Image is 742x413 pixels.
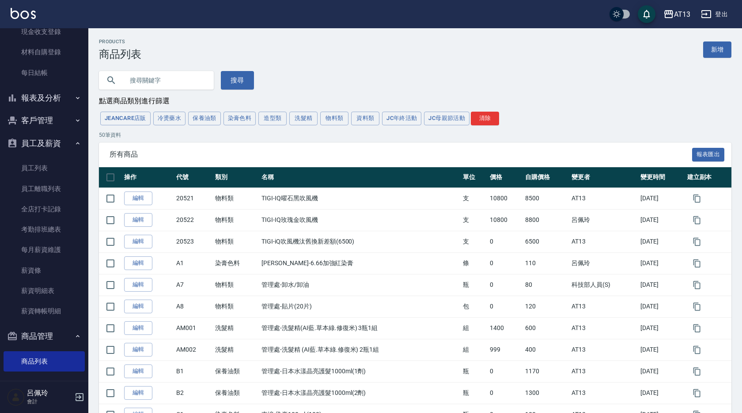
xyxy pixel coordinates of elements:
button: JeanCare店販 [100,112,151,125]
td: [DATE] [638,382,685,404]
td: 600 [523,317,569,339]
button: 報表及分析 [4,86,85,109]
td: 洗髮精 [213,317,259,339]
a: 編輯 [124,213,152,227]
button: 客戶管理 [4,109,85,132]
td: B1 [174,360,213,382]
td: 組 [461,339,488,360]
a: 每日結帳 [4,63,85,83]
td: 1300 [523,382,569,404]
a: 編輯 [124,235,152,248]
a: 商品列表 [4,351,85,372]
td: 80 [523,274,569,296]
th: 建立副本 [685,167,731,188]
td: 20521 [174,188,213,209]
input: 搜尋關鍵字 [124,68,207,92]
h5: 呂佩玲 [27,389,72,398]
a: 編輯 [124,386,152,400]
td: 8800 [523,209,569,231]
td: AT13 [569,317,638,339]
h2: Products [99,39,141,45]
td: 物料類 [213,231,259,252]
button: 登出 [697,6,731,23]
th: 變更時間 [638,167,685,188]
button: JC母親節活動 [424,112,469,125]
td: AT13 [569,188,638,209]
td: [DATE] [638,188,685,209]
td: 組 [461,317,488,339]
td: 20522 [174,209,213,231]
a: 編輯 [124,300,152,313]
td: 400 [523,339,569,360]
a: 編輯 [124,364,152,378]
td: 包 [461,296,488,317]
td: B2 [174,382,213,404]
div: 點選商品類別進行篩選 [99,97,731,106]
td: 1170 [523,360,569,382]
th: 類別 [213,167,259,188]
td: TIGI-IQ玫瑰金吹風機 [259,209,461,231]
span: 所有商品 [110,150,692,159]
td: 8500 [523,188,569,209]
th: 名稱 [259,167,461,188]
td: 999 [488,339,523,360]
button: 商品管理 [4,325,85,348]
td: TIGI-iQ吹風機汰舊換新差額(6500) [259,231,461,252]
td: 支 [461,188,488,209]
td: 管理處-洗髮精(AI藍.草本綠.修復米) 3瓶1組 [259,317,461,339]
button: 洗髮精 [289,112,318,125]
td: 0 [488,360,523,382]
td: 瓶 [461,382,488,404]
td: AT13 [569,382,638,404]
td: 10800 [488,188,523,209]
a: 新增 [703,41,731,58]
td: 管理處-卸水/卸油 [259,274,461,296]
td: [PERSON_NAME]-6.66加強紅染膏 [259,252,461,274]
td: 管理處-洗髮精 (AI藍.草本綠.修復米) 2瓶1組 [259,339,461,360]
td: 瓶 [461,360,488,382]
td: AT13 [569,360,638,382]
td: 保養油類 [213,382,259,404]
td: 6500 [523,231,569,252]
td: 條 [461,252,488,274]
td: A8 [174,296,213,317]
td: 支 [461,231,488,252]
a: 編輯 [124,321,152,335]
a: 員工離職列表 [4,179,85,199]
td: 管理處-日本水漾晶亮護髮1000ml(2劑) [259,382,461,404]
button: save [638,5,655,23]
a: 編輯 [124,278,152,292]
td: AT13 [569,231,638,252]
th: 單位 [461,167,488,188]
button: 員工及薪資 [4,132,85,155]
a: 編輯 [124,256,152,270]
td: 10800 [488,209,523,231]
td: [DATE] [638,317,685,339]
a: 員工列表 [4,158,85,178]
td: 管理處-日本水漾晶亮護髮1000ml(1劑) [259,360,461,382]
a: 材料自購登錄 [4,42,85,62]
a: 全店打卡記錄 [4,199,85,219]
td: 110 [523,252,569,274]
div: AT13 [674,9,690,20]
h3: 商品列表 [99,48,141,60]
td: 物料類 [213,296,259,317]
td: [DATE] [638,209,685,231]
th: 價格 [488,167,523,188]
td: [DATE] [638,360,685,382]
th: 變更者 [569,167,638,188]
img: Person [7,388,25,406]
td: [DATE] [638,339,685,360]
img: Logo [11,8,36,19]
p: 50 筆資料 [99,131,731,139]
p: 會計 [27,398,72,405]
th: 代號 [174,167,213,188]
button: 染膏色料 [223,112,256,125]
td: A7 [174,274,213,296]
td: [DATE] [638,231,685,252]
td: 物料類 [213,274,259,296]
td: AT13 [569,296,638,317]
button: 造型類 [258,112,287,125]
td: AM002 [174,339,213,360]
a: 編輯 [124,343,152,357]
